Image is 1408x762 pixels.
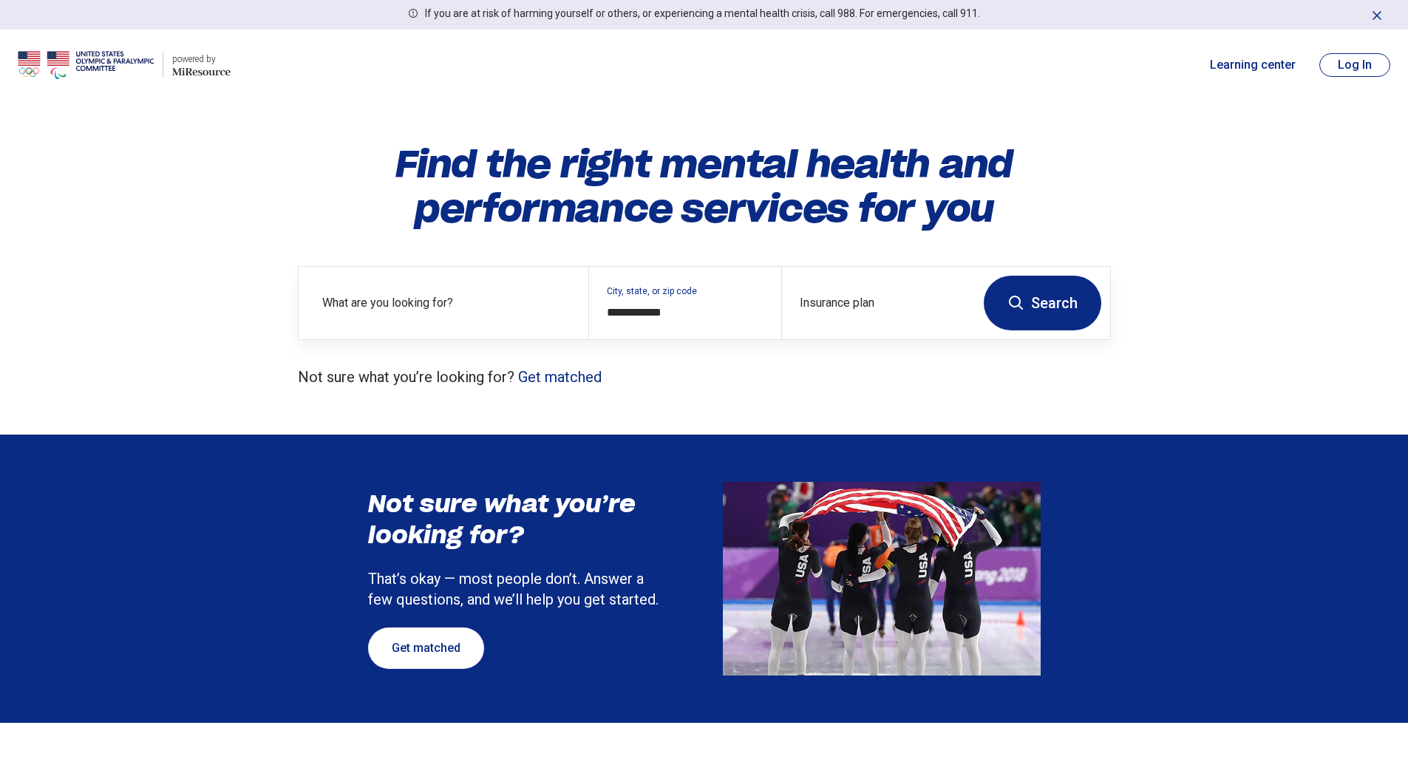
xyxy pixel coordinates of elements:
[984,276,1101,330] button: Search
[18,47,154,83] img: USOPC
[368,489,664,550] h3: Not sure what you’re looking for?
[368,627,484,669] a: Get matched
[18,47,231,83] a: USOPCpowered by
[322,294,571,312] label: What are you looking for?
[1210,56,1296,74] a: Learning center
[1319,53,1390,77] button: Log In
[368,568,664,610] p: That’s okay — most people don’t. Answer a few questions, and we’ll help you get started.
[298,142,1111,231] h1: Find the right mental health and performance services for you
[172,52,231,66] div: powered by
[425,6,980,21] p: If you are at risk of harming yourself or others, or experiencing a mental health crisis, call 98...
[298,367,1111,387] p: Not sure what you’re looking for?
[518,368,602,386] a: Get matched
[1370,6,1384,24] button: Dismiss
